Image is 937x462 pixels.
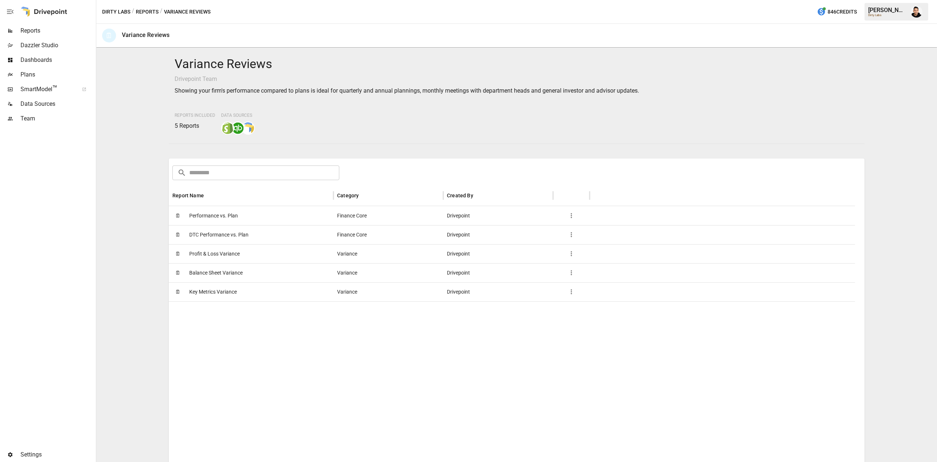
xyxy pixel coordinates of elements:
img: shopify [222,122,234,134]
button: Reports [136,7,158,16]
p: 5 Reports [175,122,215,130]
div: Drivepoint [443,206,553,225]
button: 846Credits [814,5,860,19]
p: Drivepoint Team [175,75,859,83]
div: Drivepoint [443,225,553,244]
img: quickbooks [232,122,244,134]
div: Created By [447,193,473,198]
span: Performance vs. Plan [189,206,238,225]
button: Francisco Sanchez [906,1,927,22]
span: Dazzler Studio [20,41,94,50]
div: Drivepoint [443,244,553,263]
span: 🗓 [172,267,183,278]
span: Balance Sheet Variance [189,264,243,282]
span: Data Sources [221,113,252,118]
span: 🗓 [172,286,183,297]
div: Drivepoint [443,282,553,301]
span: Dashboards [20,56,94,64]
div: Variance [333,282,443,301]
span: 🗓 [172,210,183,221]
span: Profit & Loss Variance [189,245,240,263]
div: Category [337,193,359,198]
div: Variance Reviews [122,31,169,38]
p: Showing your firm's performance compared to plans is ideal for quarterly and annual plannings, mo... [175,86,859,95]
span: Reports Included [175,113,215,118]
div: Variance [333,244,443,263]
div: Finance Core [333,206,443,225]
img: smart model [242,122,254,134]
div: / [132,7,134,16]
button: Sort [359,190,370,201]
span: Team [20,114,94,123]
div: Variance [333,263,443,282]
span: Data Sources [20,100,94,108]
div: Dirty Labs [868,14,906,17]
span: 🗓 [172,229,183,240]
div: Finance Core [333,225,443,244]
h4: Variance Reviews [175,56,859,72]
div: / [160,7,163,16]
div: Drivepoint [443,263,553,282]
span: Plans [20,70,94,79]
button: Sort [474,190,484,201]
span: DTC Performance vs. Plan [189,226,249,244]
img: Francisco Sanchez [911,6,922,18]
span: 🗓 [172,248,183,259]
button: Sort [205,190,215,201]
button: Dirty Labs [102,7,130,16]
div: Report Name [172,193,204,198]
span: Settings [20,450,94,459]
div: [PERSON_NAME] [868,7,906,14]
span: Reports [20,26,94,35]
span: SmartModel [20,85,74,94]
span: ™ [52,84,57,93]
span: Key Metrics Variance [189,283,237,301]
div: 🗓 [102,29,116,42]
span: 846 Credits [828,7,857,16]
